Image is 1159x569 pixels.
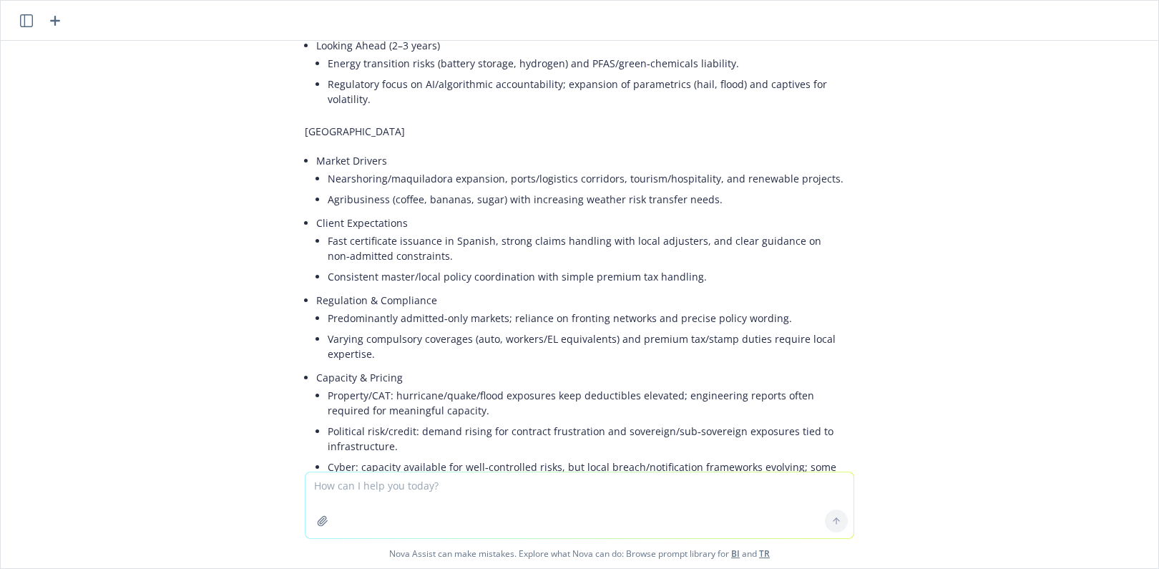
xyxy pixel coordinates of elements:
p: Client Expectations [316,215,854,230]
p: Market Drivers [316,153,854,168]
li: Varying compulsory coverages (auto, workers/EL equivalents) and premium tax/stamp duties require ... [328,329,854,364]
p: Looking Ahead (2–3 years) [316,38,854,53]
a: TR [759,548,770,560]
span: Nova Assist can make mistakes. Explore what Nova can do: Browse prompt library for and [6,539,1153,568]
p: Capacity & Pricing [316,370,854,385]
li: Agribusiness (coffee, bananas, sugar) with increasing weather risk transfer needs. [328,189,854,210]
li: Property/CAT: hurricane/quake/flood exposures keep deductibles elevated; engineering reports ofte... [328,385,854,421]
p: Regulation & Compliance [316,293,854,308]
li: Predominantly admitted‑only markets; reliance on fronting networks and precise policy wording. [328,308,854,329]
p: [GEOGRAPHIC_DATA] [305,124,854,139]
li: Consistent master/local policy coordination with simple premium tax handling. [328,266,854,287]
li: Political risk/credit: demand rising for contract frustration and sovereign/sub‑sovereign exposur... [328,421,854,457]
li: Energy transition risks (battery storage, hydrogen) and PFAS/green‑chemicals liability. [328,53,854,74]
li: Nearshoring/maquiladora expansion, ports/logistics corridors, tourism/hospitality, and renewable ... [328,168,854,189]
li: Regulatory focus on AI/algorithmic accountability; expansion of parametrics (hail, flood) and cap... [328,74,854,110]
li: Fast certificate issuance in Spanish, strong claims handling with local adjusters, and clear guid... [328,230,854,266]
li: Cyber: capacity available for well‑controlled risks, but local breach/notification frameworks evo... [328,457,854,492]
a: BI [731,548,740,560]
